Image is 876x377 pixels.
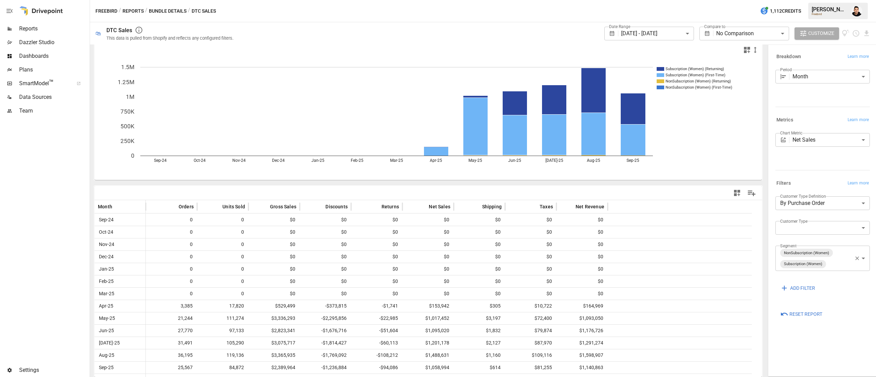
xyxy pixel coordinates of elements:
span: $0 [508,238,553,250]
text: 0 [131,152,134,159]
button: Schedule report [852,29,860,37]
span: $0 [406,288,450,300]
span: $1,140,863 [560,362,604,374]
span: Gross Sales [270,203,296,210]
span: $1,488,631 [406,349,450,361]
button: Sort [315,202,325,211]
span: Customize [808,29,834,38]
text: 500K [120,123,134,130]
span: $109,116 [508,349,553,361]
span: $1,058,994 [406,362,450,374]
span: $305 [457,300,502,312]
span: $3,075,717 [252,337,296,349]
span: SmartModel [19,79,69,88]
button: Reports [123,7,144,15]
span: $0 [560,288,604,300]
span: -$22,985 [355,312,399,324]
span: Discounts [325,203,348,210]
span: Taxes [540,203,553,210]
span: $0 [303,275,348,287]
span: 0 [149,275,194,287]
span: Mar-25 [98,288,142,300]
button: Sort [260,202,269,211]
label: Compare to [704,24,725,29]
text: Mar-25 [390,158,403,163]
label: Segment [780,243,796,249]
span: $0 [508,288,553,300]
span: $0 [508,263,553,275]
span: -$1,814,427 [303,337,348,349]
div: No Comparison [716,27,789,40]
text: Nov-24 [232,158,246,163]
span: $0 [457,275,502,287]
span: $3,336,293 [252,312,296,324]
span: 21,244 [149,312,194,324]
span: $0 [406,263,450,275]
span: 0 [201,226,245,238]
text: Subscription (Women) (First-Time) [666,73,725,77]
span: Returns [382,203,399,210]
span: $0 [560,251,604,263]
span: -$2,295,856 [303,312,348,324]
span: 97,133 [201,325,245,337]
span: $0 [406,226,450,238]
text: 1.25M [118,79,134,86]
div: By Purchase Order [775,196,870,210]
span: $614 [457,362,502,374]
span: $0 [457,214,502,226]
span: 0 [201,263,245,275]
span: 111,274 [201,312,245,324]
span: Oct-24 [98,226,142,238]
div: [PERSON_NAME] [812,6,847,13]
span: $0 [560,263,604,275]
text: Feb-25 [351,158,363,163]
span: -$1,769,092 [303,349,348,361]
span: Reports [19,25,88,33]
span: $0 [406,275,450,287]
span: $0 [303,251,348,263]
span: 17,820 [201,300,245,312]
label: Date Range [609,24,630,29]
span: Net Sales [429,203,450,210]
button: Sort [529,202,539,211]
span: $0 [457,238,502,250]
button: Reset Report [775,308,827,320]
span: $0 [303,288,348,300]
span: Apr-25 [98,300,142,312]
span: $0 [508,275,553,287]
span: $1,201,178 [406,337,450,349]
button: Freebird [95,7,117,15]
span: $0 [252,275,296,287]
span: 119,136 [201,349,245,361]
span: Learn more [848,180,869,187]
span: $1,095,020 [406,325,450,337]
span: 105,290 [201,337,245,349]
span: $1,176,726 [560,325,604,337]
span: $0 [508,214,553,226]
span: $2,127 [457,337,502,349]
span: $2,389,964 [252,362,296,374]
div: Net Sales [793,133,870,147]
svg: A chart. [94,57,752,180]
span: $0 [560,275,604,287]
span: $1,160 [457,349,502,361]
span: Sep-24 [98,214,142,226]
span: Learn more [848,53,869,60]
span: $0 [508,251,553,263]
span: -$373,815 [303,300,348,312]
span: 27,770 [149,325,194,337]
span: -$1,676,716 [303,325,348,337]
span: $529,499 [252,300,296,312]
div: [DATE] - [DATE] [621,27,694,40]
span: ™ [49,78,54,87]
span: $0 [355,214,399,226]
span: $0 [252,226,296,238]
span: $0 [252,251,296,263]
span: Data Sources [19,93,88,101]
span: $3,197 [457,312,502,324]
span: Aug-25 [98,349,142,361]
div: / [145,7,147,15]
span: [DATE]-25 [98,337,142,349]
text: Subscription (Women) (Returning) [666,67,724,71]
